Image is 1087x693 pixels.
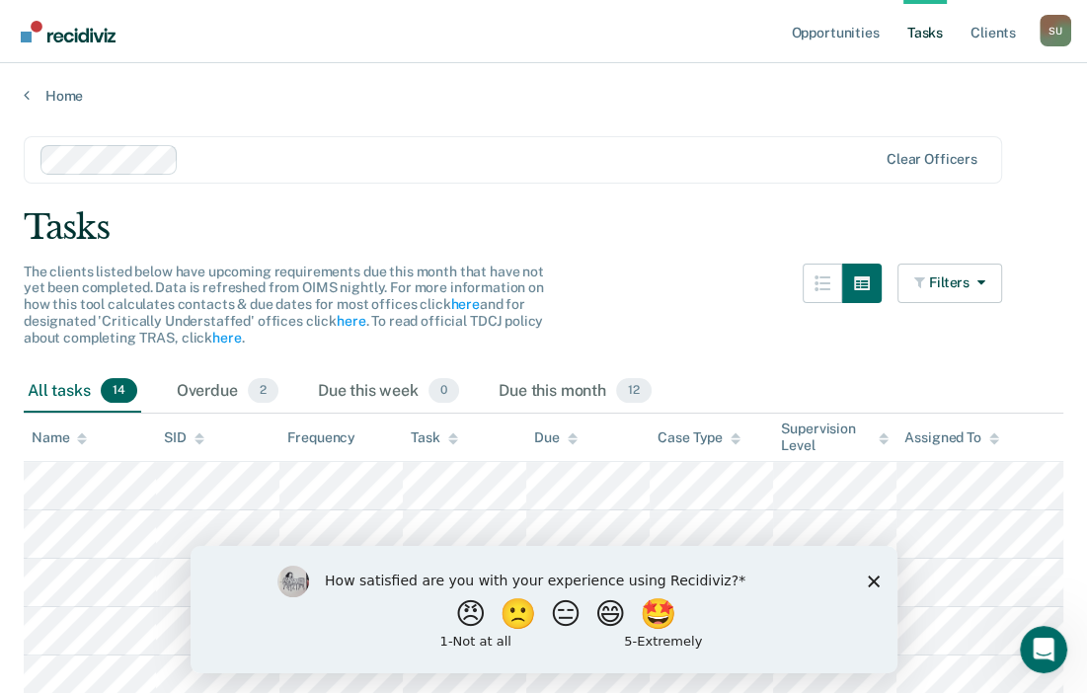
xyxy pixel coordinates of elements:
div: Tasks [24,207,1063,248]
button: Filters [897,264,1002,303]
div: All tasks14 [24,370,141,414]
span: 0 [428,378,459,404]
div: Due this month12 [495,370,656,414]
a: Home [24,87,1063,105]
iframe: Survey by Kim from Recidiviz [191,546,897,673]
div: Case Type [658,429,740,446]
span: The clients listed below have upcoming requirements due this month that have not yet been complet... [24,264,544,346]
div: Frequency [287,429,355,446]
a: here [450,296,479,312]
div: Supervision Level [781,421,889,454]
span: 14 [101,378,137,404]
a: here [212,330,241,346]
a: here [337,313,365,329]
div: Task [411,429,457,446]
img: Recidiviz [21,21,116,42]
div: Assigned To [904,429,998,446]
div: Due [534,429,578,446]
div: Due this week0 [314,370,463,414]
span: 12 [616,378,652,404]
div: S U [1040,15,1071,46]
div: SID [164,429,204,446]
div: Name [32,429,87,446]
div: Clear officers [887,151,977,168]
iframe: Intercom live chat [1020,626,1067,673]
div: Overdue2 [173,370,282,414]
span: 2 [248,378,278,404]
button: Profile dropdown button [1040,15,1071,46]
